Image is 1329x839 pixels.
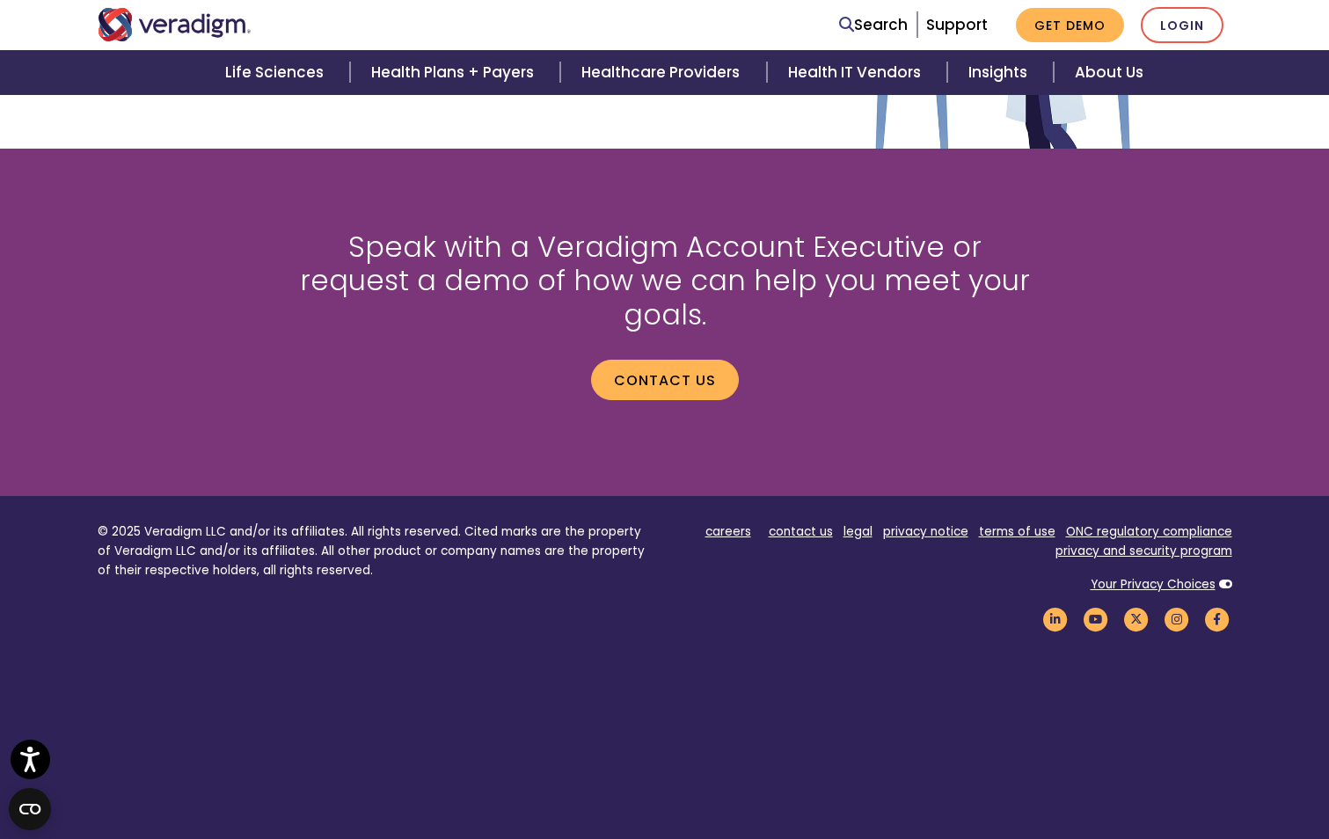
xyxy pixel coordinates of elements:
[1121,611,1151,628] a: Veradigm Twitter Link
[1016,8,1124,42] a: Get Demo
[1054,50,1165,95] a: About Us
[769,523,833,540] a: contact us
[591,360,739,400] a: Contact us
[843,523,873,540] a: legal
[1055,543,1232,559] a: privacy and security program
[767,50,947,95] a: Health IT Vendors
[1081,611,1111,628] a: Veradigm YouTube Link
[839,13,908,37] a: Search
[98,522,652,580] p: © 2025 Veradigm LLC and/or its affiliates. All rights reserved. Cited marks are the property of V...
[1066,523,1232,540] a: ONC regulatory compliance
[560,50,766,95] a: Healthcare Providers
[204,50,350,95] a: Life Sciences
[1202,611,1232,628] a: Veradigm Facebook Link
[979,523,1055,540] a: terms of use
[291,230,1039,332] h2: Speak with a Veradigm Account Executive or request a demo of how we can help you meet your goals.
[9,788,51,830] button: Open CMP widget
[350,50,560,95] a: Health Plans + Payers
[926,14,988,35] a: Support
[1162,611,1192,628] a: Veradigm Instagram Link
[947,50,1054,95] a: Insights
[883,523,968,540] a: privacy notice
[1141,7,1223,43] a: Login
[1041,611,1070,628] a: Veradigm LinkedIn Link
[1091,576,1216,593] a: Your Privacy Choices
[98,8,252,41] img: Veradigm logo
[705,523,751,540] a: careers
